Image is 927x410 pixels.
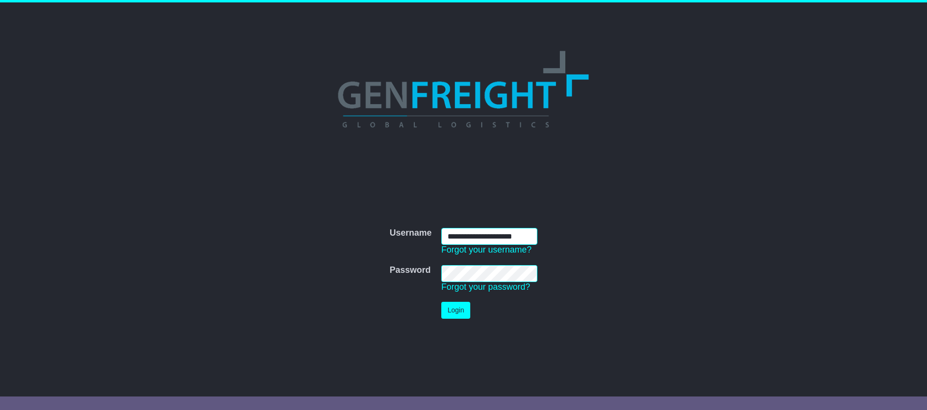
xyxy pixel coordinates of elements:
[441,282,530,292] a: Forgot your password?
[441,245,532,254] a: Forgot your username?
[390,228,432,239] label: Username
[390,265,431,276] label: Password
[441,302,470,319] button: Login
[336,48,591,130] img: GenFreight Global Logistics Pty Ltd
